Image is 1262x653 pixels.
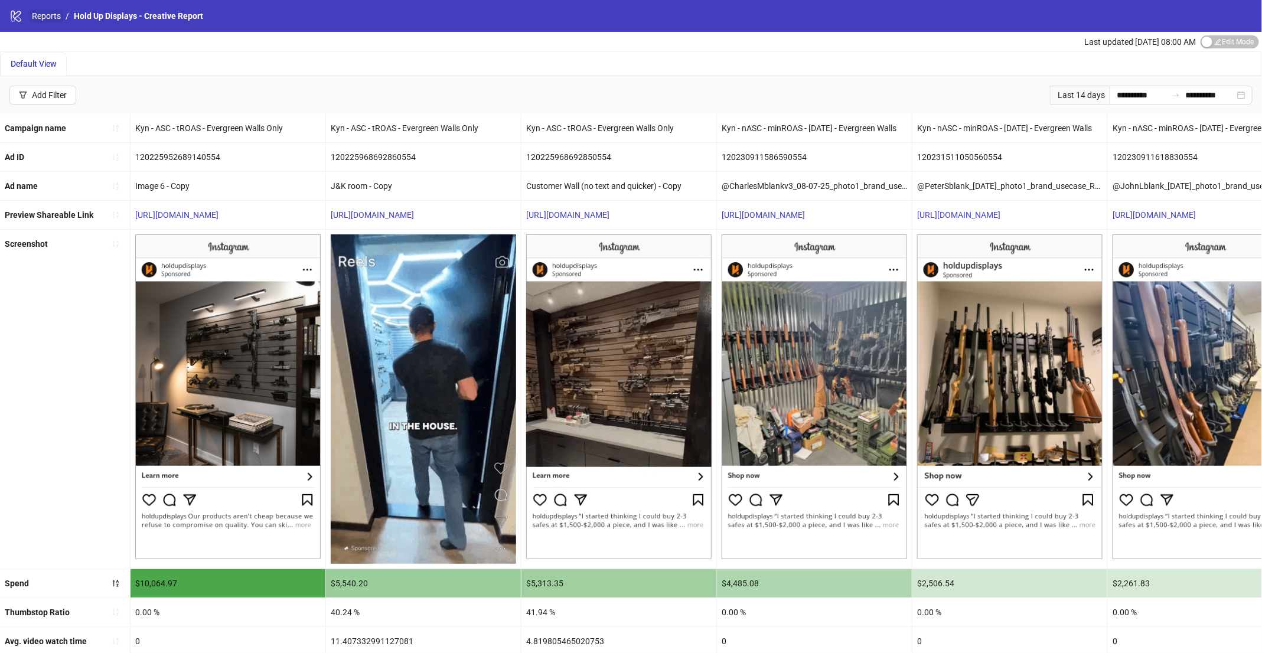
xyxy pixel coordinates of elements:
[722,210,805,220] a: [URL][DOMAIN_NAME]
[74,11,203,21] span: Hold Up Displays - Creative Report
[1171,90,1181,100] span: swap-right
[917,210,1000,220] a: [URL][DOMAIN_NAME]
[112,211,120,219] span: sort-ascending
[717,172,912,200] div: @CharlesMblankv3_08-07-25_photo1_brand_usecase_Walls_HoldUpDisplays_
[521,143,716,171] div: 120225968692850554
[5,210,93,220] b: Preview Shareable Link
[526,210,609,220] a: [URL][DOMAIN_NAME]
[722,234,907,559] img: Screenshot 120230911586590554
[331,234,516,564] img: Screenshot 120225968692860554
[521,114,716,142] div: Kyn - ASC - tROAS - Evergreen Walls Only
[1050,86,1110,105] div: Last 14 days
[5,152,24,162] b: Ad ID
[135,234,321,559] img: Screenshot 120225952689140554
[135,210,219,220] a: [URL][DOMAIN_NAME]
[912,598,1107,626] div: 0.00 %
[131,172,325,200] div: Image 6 - Copy
[331,210,414,220] a: [URL][DOMAIN_NAME]
[112,240,120,248] span: sort-ascending
[19,91,27,99] span: filter
[11,59,57,68] span: Default View
[66,9,69,22] li: /
[112,608,120,616] span: sort-ascending
[526,234,712,559] img: Screenshot 120225968692850554
[717,569,912,598] div: $4,485.08
[9,86,76,105] button: Add Filter
[326,143,521,171] div: 120225968692860554
[912,143,1107,171] div: 120231511050560554
[326,569,521,598] div: $5,540.20
[5,608,70,617] b: Thumbstop Ratio
[1113,210,1196,220] a: [URL][DOMAIN_NAME]
[112,637,120,645] span: sort-ascending
[717,143,912,171] div: 120230911586590554
[717,598,912,626] div: 0.00 %
[131,114,325,142] div: Kyn - ASC - tROAS - Evergreen Walls Only
[912,569,1107,598] div: $2,506.54
[917,234,1103,559] img: Screenshot 120231511050560554
[912,172,1107,200] div: @PeterSblank_[DATE]_photo1_brand_usecase_Racks_HoldUpDisplays_
[326,114,521,142] div: Kyn - ASC - tROAS - Evergreen Walls Only
[5,123,66,133] b: Campaign name
[326,172,521,200] div: J&K room - Copy
[112,182,120,190] span: sort-ascending
[717,114,912,142] div: Kyn - nASC - minROAS - [DATE] - Evergreen Walls
[5,579,29,588] b: Spend
[326,598,521,626] div: 40.24 %
[521,598,716,626] div: 41.94 %
[131,143,325,171] div: 120225952689140554
[521,569,716,598] div: $5,313.35
[1171,90,1181,100] span: to
[30,9,63,22] a: Reports
[5,181,38,191] b: Ad name
[131,598,325,626] div: 0.00 %
[112,124,120,132] span: sort-ascending
[112,579,120,587] span: sort-descending
[32,90,67,100] div: Add Filter
[5,239,48,249] b: Screenshot
[112,153,120,161] span: sort-ascending
[912,114,1107,142] div: Kyn - nASC - minROAS - [DATE] - Evergreen Walls
[1084,37,1196,47] span: Last updated [DATE] 08:00 AM
[521,172,716,200] div: Customer Wall (no text and quicker) - Copy
[131,569,325,598] div: $10,064.97
[5,636,87,646] b: Avg. video watch time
